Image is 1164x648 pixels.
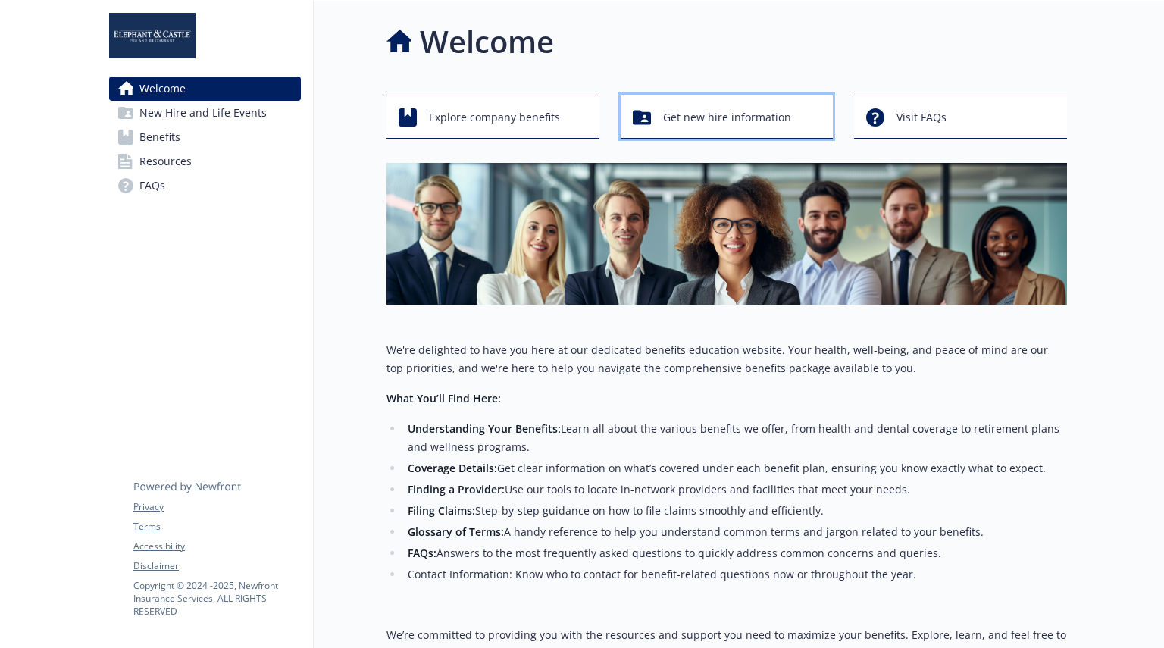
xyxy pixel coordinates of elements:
a: Disclaimer [133,559,300,573]
img: overview page banner [386,163,1067,305]
strong: What You’ll Find Here: [386,391,501,405]
li: Learn all about the various benefits we offer, from health and dental coverage to retirement plan... [403,420,1067,456]
button: Get new hire information [621,95,834,139]
h1: Welcome [420,19,554,64]
span: Visit FAQs [896,103,947,132]
p: Copyright © 2024 - 2025 , Newfront Insurance Services, ALL RIGHTS RESERVED [133,579,300,618]
li: A handy reference to help you understand common terms and jargon related to your benefits. [403,523,1067,541]
strong: Filing Claims: [408,503,475,518]
span: New Hire and Life Events [139,101,267,125]
strong: FAQs: [408,546,436,560]
p: We're delighted to have you here at our dedicated benefits education website. Your health, well-b... [386,341,1067,377]
button: Visit FAQs [854,95,1067,139]
a: Privacy [133,500,300,514]
a: Resources [109,149,301,174]
strong: Glossary of Terms: [408,524,504,539]
span: Get new hire information [663,103,791,132]
strong: Understanding Your Benefits: [408,421,561,436]
span: Welcome [139,77,186,101]
li: Step-by-step guidance on how to file claims smoothly and efficiently. [403,502,1067,520]
a: FAQs [109,174,301,198]
li: Get clear information on what’s covered under each benefit plan, ensuring you know exactly what t... [403,459,1067,477]
a: Welcome [109,77,301,101]
strong: Coverage Details: [408,461,497,475]
li: Use our tools to locate in-network providers and facilities that meet your needs. [403,481,1067,499]
button: Explore company benefits [386,95,599,139]
a: Benefits [109,125,301,149]
li: Contact Information: Know who to contact for benefit-related questions now or throughout the year. [403,565,1067,584]
li: Answers to the most frequently asked questions to quickly address common concerns and queries. [403,544,1067,562]
span: FAQs [139,174,165,198]
a: New Hire and Life Events [109,101,301,125]
a: Terms [133,520,300,534]
span: Benefits [139,125,180,149]
a: Accessibility [133,540,300,553]
strong: Finding a Provider: [408,482,505,496]
span: Explore company benefits [429,103,560,132]
span: Resources [139,149,192,174]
